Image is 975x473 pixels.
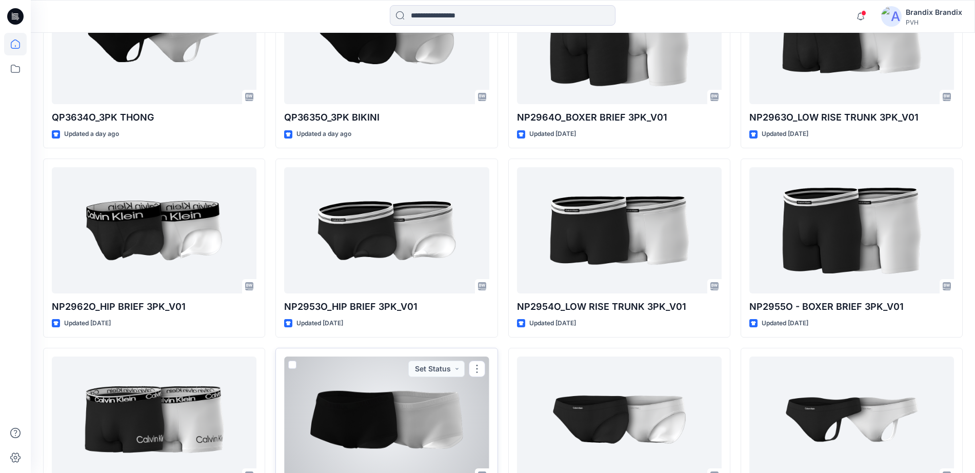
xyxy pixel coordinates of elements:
div: Brandix Brandix [906,6,962,18]
img: avatar [881,6,902,27]
a: NP2953O_HIP BRIEF 3PK_V01 [284,167,489,293]
p: NP2955O - BOXER BRIEF 3PK_V01 [749,300,954,314]
p: QP3634O_3PK THONG [52,110,256,125]
p: NP2953O_HIP BRIEF 3PK_V01 [284,300,489,314]
p: Updated [DATE] [296,318,343,329]
p: NP2964O_BOXER BRIEF 3PK_V01 [517,110,722,125]
p: Updated [DATE] [762,318,808,329]
p: Updated [DATE] [64,318,111,329]
p: Updated a day ago [64,129,119,140]
a: NP2955O - BOXER BRIEF 3PK_V01 [749,167,954,293]
a: NP2954O_LOW RISE TRUNK 3PK_V01 [517,167,722,293]
p: Updated [DATE] [529,318,576,329]
p: Updated [DATE] [529,129,576,140]
a: NP2962O_HIP BRIEF 3PK_V01 [52,167,256,293]
p: Updated a day ago [296,129,351,140]
p: NP2963O_LOW RISE TRUNK 3PK_V01 [749,110,954,125]
p: QP3635O_3PK BIKINI [284,110,489,125]
p: NP2962O_HIP BRIEF 3PK_V01 [52,300,256,314]
p: NP2954O_LOW RISE TRUNK 3PK_V01 [517,300,722,314]
p: Updated [DATE] [762,129,808,140]
div: PVH [906,18,962,26]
